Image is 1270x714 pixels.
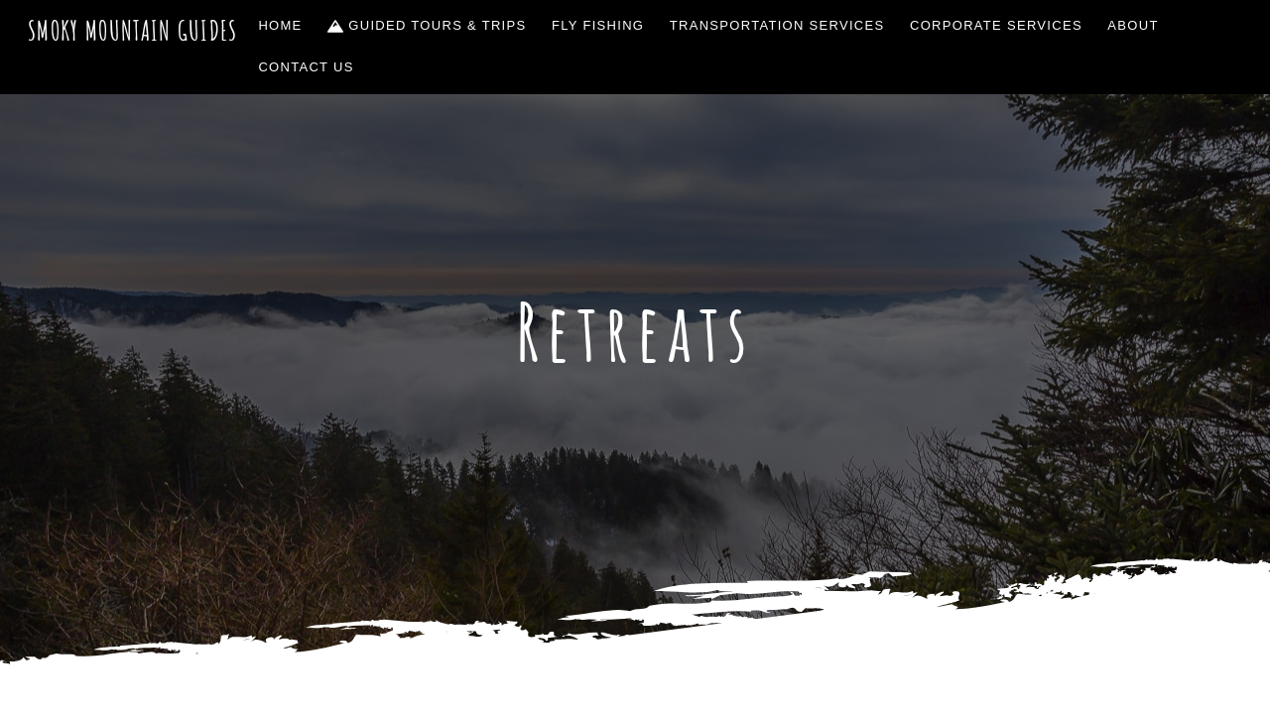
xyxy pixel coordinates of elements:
a: About [1100,5,1167,47]
a: Fly Fishing [544,5,652,47]
a: Guided Tours & Trips [319,5,534,47]
a: Home [251,5,311,47]
a: Smoky Mountain Guides [28,14,238,47]
a: Contact Us [251,47,362,88]
a: Transportation Services [662,5,892,47]
a: Corporate Services [902,5,1090,47]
